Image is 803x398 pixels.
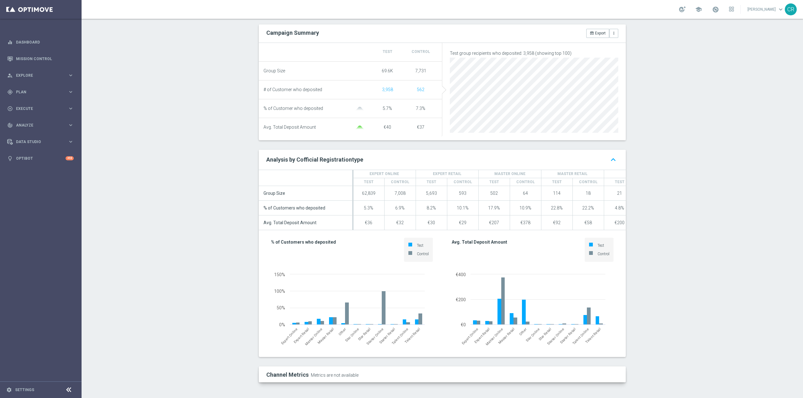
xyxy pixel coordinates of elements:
[608,154,618,165] i: keyboard_arrow_up
[417,252,429,256] small: Control
[427,205,436,211] span: 8.2%
[7,150,74,167] div: Optibot
[383,49,392,54] span: Test
[391,327,410,345] span: Talent Online
[7,73,13,78] i: person_search
[404,327,421,344] span: Talent Retail
[617,191,622,196] span: 21
[7,34,74,50] div: Dashboard
[263,87,322,92] span: # of Customer who deposited
[7,50,74,67] div: Mission Control
[362,191,375,196] span: 62,839
[66,156,74,160] div: +10
[391,180,409,184] span: Control
[7,122,68,128] div: Analyze
[293,327,310,344] span: Expert Retail
[68,122,74,128] i: keyboard_arrow_right
[490,191,498,196] span: 502
[6,387,12,393] i: settings
[552,180,562,184] span: Test
[572,327,590,345] span: Talent Online
[612,31,616,35] i: more_vert
[7,106,68,111] div: Execute
[266,156,363,163] span: Analysis by Cofficial Registrationtype
[279,322,285,327] text: 0%
[777,6,784,13] span: keyboard_arrow_down
[16,123,68,127] span: Analyze
[382,87,393,92] span: Show unique customers
[474,327,491,344] span: Expert Retail
[370,172,399,176] span: Expert Online
[263,125,316,130] span: Avg. Total Deposit Amount
[7,106,13,111] i: play_circle_outline
[523,191,528,196] span: 64
[7,73,74,78] div: person_search Explore keyboard_arrow_right
[68,89,74,95] i: keyboard_arrow_right
[7,156,74,161] button: lightbulb Optibot +10
[68,106,74,111] i: keyboard_arrow_right
[489,220,499,225] span: €207
[557,172,588,176] span: Master Retail
[366,327,385,346] span: Starter Online
[304,327,324,346] span: Master Online
[271,240,336,245] strong: % of Customers who deposited
[7,156,13,161] i: lightbulb
[266,371,309,378] h2: Channel Metrics
[16,50,74,67] a: Mission Control
[266,29,319,36] h2: Campaign Summary
[747,5,785,14] a: [PERSON_NAME]keyboard_arrow_down
[590,31,594,35] i: open_in_browser
[378,327,396,344] span: Starter Retail
[520,220,530,225] span: €378
[7,122,13,128] i: track_changes
[263,106,323,111] span: % of Customer who deposited
[586,191,591,196] span: 18
[498,327,516,345] span: Master Retail
[274,272,285,277] text: 150%
[415,68,426,73] span: 7,731
[16,74,68,77] span: Explore
[454,180,472,184] span: Control
[354,107,366,111] img: gaussianGrey.svg
[383,106,392,111] span: 5.7%
[266,370,622,379] div: Channel Metrics Metrics are not available
[553,191,561,196] span: 114
[15,388,34,392] a: Settings
[364,180,374,184] span: Test
[456,297,466,302] text: €200
[338,327,347,336] span: Other
[354,126,366,130] img: gaussianGreen.svg
[344,327,360,343] span: Star Online
[450,50,618,56] p: Test group recipients who deposited: 3,958 (showing top 100)
[68,139,74,145] i: keyboard_arrow_right
[357,327,371,341] span: Star Retail
[579,180,598,184] span: Control
[456,272,466,277] text: €400
[459,220,466,225] span: €29
[615,180,625,184] span: Test
[546,327,565,346] span: Starter Online
[416,106,425,111] span: 7.3%
[695,6,702,13] span: school
[7,40,74,45] div: equalizer Dashboard
[280,327,299,345] span: Expert Online
[516,180,535,184] span: Control
[615,205,624,211] span: 4.8%
[396,220,404,225] span: €32
[585,327,602,344] span: Talent Retail
[488,205,500,211] span: 17.9%
[494,172,525,176] span: Master Online
[266,156,618,163] a: Analysis by Cofficial Registrationtype keyboard_arrow_up
[461,322,466,327] text: €0
[7,90,74,95] button: gps_fixed Plan keyboard_arrow_right
[7,56,74,61] button: Mission Control
[412,49,430,54] span: Control
[452,240,507,245] strong: Avg. Total Deposit Amount
[16,150,66,167] a: Optibot
[68,72,74,78] i: keyboard_arrow_right
[417,243,423,248] small: Test
[310,371,359,378] span: Metrics are not available
[382,68,393,73] span: 69.6K
[16,90,68,94] span: Plan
